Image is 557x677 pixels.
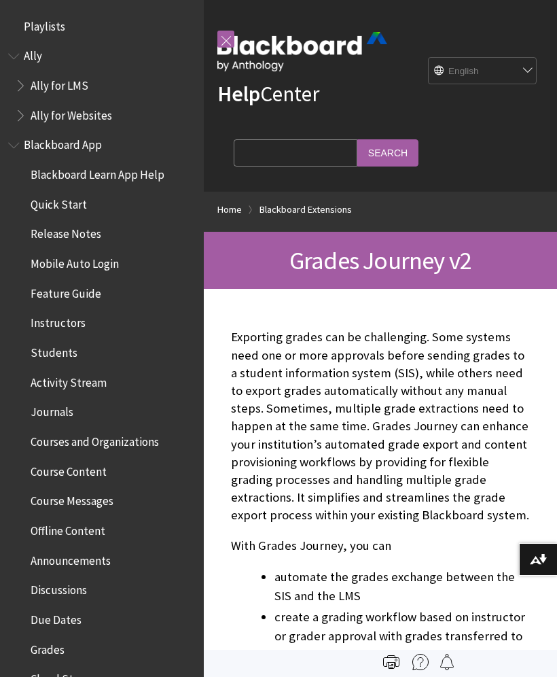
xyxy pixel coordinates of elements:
p: Exporting grades can be challenging. Some systems need one or more approvals before sending grade... [231,328,530,524]
span: Announcements [31,549,111,568]
a: Home [217,201,242,218]
span: Ally [24,45,42,63]
p: With Grades Journey, you can [231,537,530,555]
span: Due Dates [31,608,82,627]
strong: Help [217,80,260,107]
a: HelpCenter [217,80,319,107]
span: Activity Stream [31,371,107,389]
a: Blackboard Extensions [259,201,352,218]
li: automate the grades exchange between the SIS and the LMS [274,568,530,606]
img: Blackboard by Anthology [217,32,387,71]
span: Course Content [31,460,107,479]
nav: Book outline for Playlists [8,15,196,38]
nav: Book outline for Anthology Ally Help [8,45,196,127]
img: Print [383,654,399,670]
span: Blackboard App [24,134,102,152]
input: Search [357,139,418,166]
select: Site Language Selector [429,58,537,85]
span: Blackboard Learn App Help [31,163,164,181]
span: Instructors [31,312,86,330]
span: Ally for LMS [31,74,88,92]
span: Discussions [31,578,87,597]
span: Students [31,341,77,360]
img: More help [412,654,429,670]
span: Grades [31,638,65,657]
span: Release Notes [31,223,101,241]
span: Courses and Organizations [31,430,159,449]
span: Course Messages [31,490,113,508]
img: Follow this page [439,654,455,670]
span: Quick Start [31,193,87,211]
span: Grades Journey v2 [289,245,471,276]
span: Ally for Websites [31,104,112,122]
span: Journals [31,401,73,419]
span: Feature Guide [31,282,101,300]
span: Offline Content [31,519,105,538]
span: Playlists [24,15,65,33]
span: Mobile Auto Login [31,252,119,271]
